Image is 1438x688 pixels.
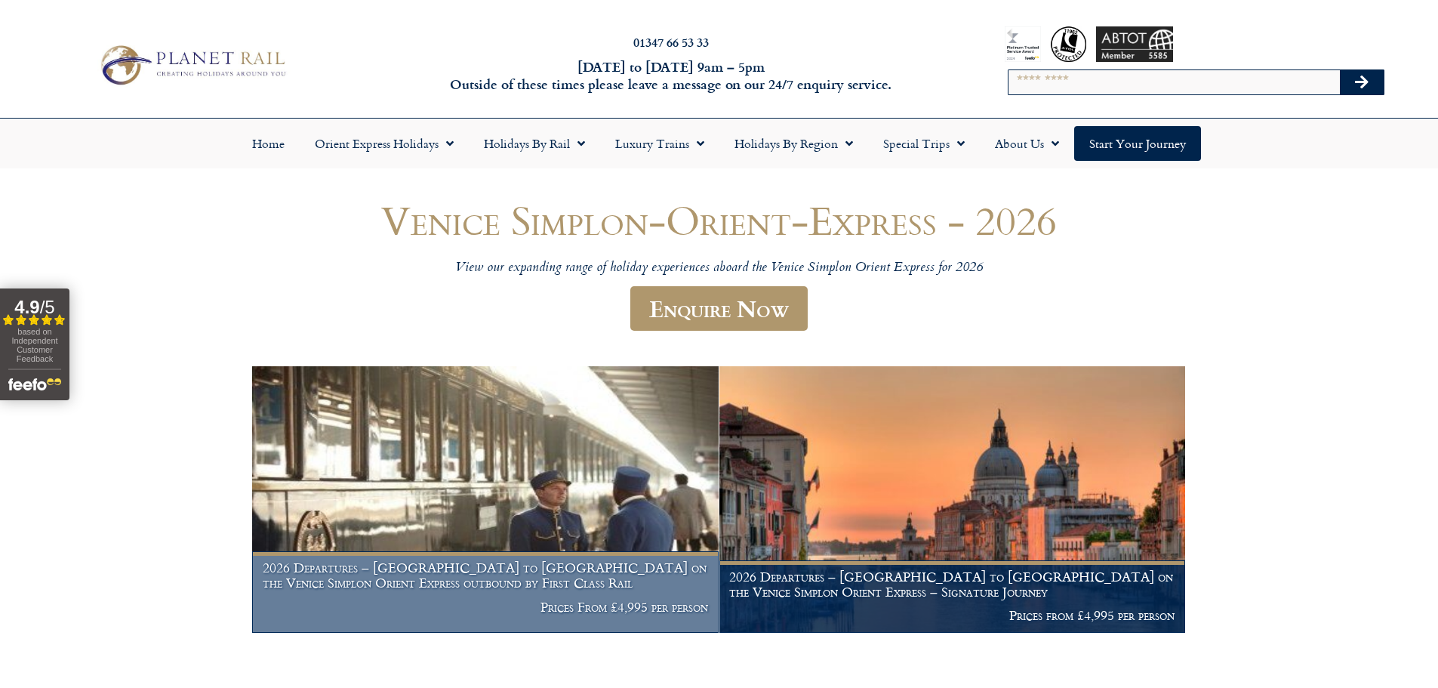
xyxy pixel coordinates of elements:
p: View our expanding range of holiday experiences aboard the Venice Simplon Orient Express for 2026 [266,260,1172,277]
a: Home [237,126,300,161]
a: Enquire Now [630,286,808,331]
a: Luxury Trains [600,126,719,161]
a: 2026 Departures – [GEOGRAPHIC_DATA] to [GEOGRAPHIC_DATA] on the Venice Simplon Orient Express – S... [719,366,1186,634]
a: Special Trips [868,126,980,161]
h1: 2026 Departures – [GEOGRAPHIC_DATA] to [GEOGRAPHIC_DATA] on the Venice Simplon Orient Express out... [263,560,708,590]
h1: Venice Simplon-Orient-Express - 2026 [266,198,1172,242]
h6: [DATE] to [DATE] 9am – 5pm Outside of these times please leave a message on our 24/7 enquiry serv... [387,58,955,94]
p: Prices From £4,995 per person [263,600,708,615]
h1: 2026 Departures – [GEOGRAPHIC_DATA] to [GEOGRAPHIC_DATA] on the Venice Simplon Orient Express – S... [729,569,1175,599]
img: Planet Rail Train Holidays Logo [93,41,291,89]
a: Orient Express Holidays [300,126,469,161]
a: 01347 66 53 33 [633,33,709,51]
a: 2026 Departures – [GEOGRAPHIC_DATA] to [GEOGRAPHIC_DATA] on the Venice Simplon Orient Express out... [252,366,719,634]
nav: Menu [8,126,1430,161]
a: Holidays by Rail [469,126,600,161]
a: Start your Journey [1074,126,1201,161]
img: Orient Express Special Venice compressed [719,366,1185,633]
button: Search [1340,70,1384,94]
p: Prices from £4,995 per person [729,608,1175,623]
a: About Us [980,126,1074,161]
a: Holidays by Region [719,126,868,161]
